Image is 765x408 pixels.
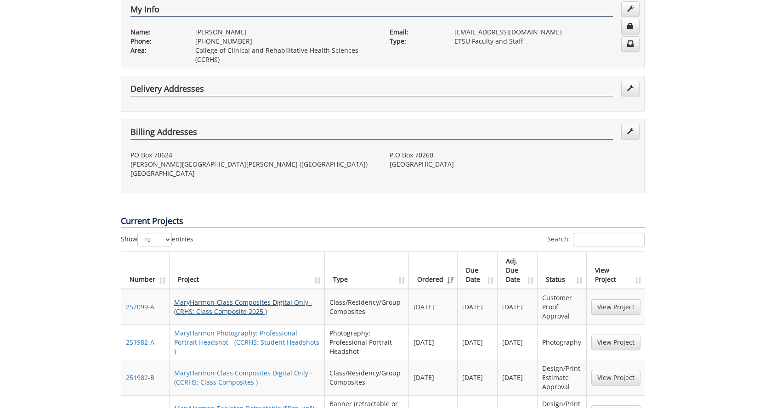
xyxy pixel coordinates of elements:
p: P.O Box 70260 [390,151,635,160]
p: [GEOGRAPHIC_DATA] [390,160,635,169]
td: Customer Proof Approval [538,289,586,324]
a: View Project [591,299,640,315]
a: View Project [591,335,640,350]
p: [PERSON_NAME][GEOGRAPHIC_DATA][PERSON_NAME] ([GEOGRAPHIC_DATA]) [130,160,376,169]
a: Change Password [621,19,640,34]
th: Due Date: activate to sort column ascending [458,252,498,289]
a: MaryHarmon-Class Composites Digital Only - (CRHS: Class Composite 2025 ) [174,298,312,316]
p: PO Box 70624 [130,151,376,160]
th: Number: activate to sort column ascending [121,252,170,289]
td: [DATE] [458,289,498,324]
select: Showentries [137,233,172,246]
input: Search: [573,233,645,246]
label: Show entries [121,233,193,246]
td: Design/Print Estimate Approval [538,360,586,395]
p: [GEOGRAPHIC_DATA] [130,169,376,178]
td: Photography [538,324,586,360]
h4: Delivery Addresses [130,84,613,96]
p: Current Projects [121,215,645,228]
a: 251982-A [126,338,154,347]
p: Type: [390,37,441,46]
td: [DATE] [458,360,498,395]
p: [EMAIL_ADDRESS][DOMAIN_NAME] [454,28,635,37]
a: 252099-A [126,302,154,311]
td: [DATE] [498,360,538,395]
td: [DATE] [498,324,538,360]
a: View Project [591,370,640,386]
a: Edit Info [621,1,640,17]
td: [DATE] [409,289,458,324]
p: [PHONE_NUMBER] [195,37,376,46]
td: [DATE] [409,324,458,360]
a: MaryHarmon-Class Composites Digital Only - (CCRHS: Class Composites ) [174,369,312,386]
td: [DATE] [498,289,538,324]
th: Type: activate to sort column ascending [325,252,409,289]
td: Photography: Professional Portrait Headshot [325,324,409,360]
th: Project: activate to sort column ascending [170,252,325,289]
p: ETSU Faculty and Staff [454,37,635,46]
p: Phone: [130,37,181,46]
td: [DATE] [409,360,458,395]
a: 251982-B [126,373,154,382]
label: Search: [547,233,645,246]
h4: My Info [130,5,613,17]
td: Class/Residency/Group Composites [325,289,409,324]
p: Name: [130,28,181,37]
h4: Billing Addresses [130,128,613,140]
th: Adj. Due Date: activate to sort column ascending [498,252,538,289]
td: [DATE] [458,324,498,360]
a: Edit Addresses [621,124,640,140]
p: Email: [390,28,441,37]
a: MaryHarmon-Photography: Professional Portrait Headshot - (CCRHS: Student Headshots ) [174,329,319,356]
th: Ordered: activate to sort column ascending [409,252,458,289]
p: Area: [130,46,181,55]
a: Change Communication Preferences [621,36,640,52]
th: Status: activate to sort column ascending [538,252,586,289]
a: Edit Addresses [621,81,640,96]
td: Class/Residency/Group Composites [325,360,409,395]
th: View Project: activate to sort column ascending [587,252,645,289]
p: College of Clinical and Rehabilitative Health Sciences (CCRHS) [195,46,376,64]
p: [PERSON_NAME] [195,28,376,37]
